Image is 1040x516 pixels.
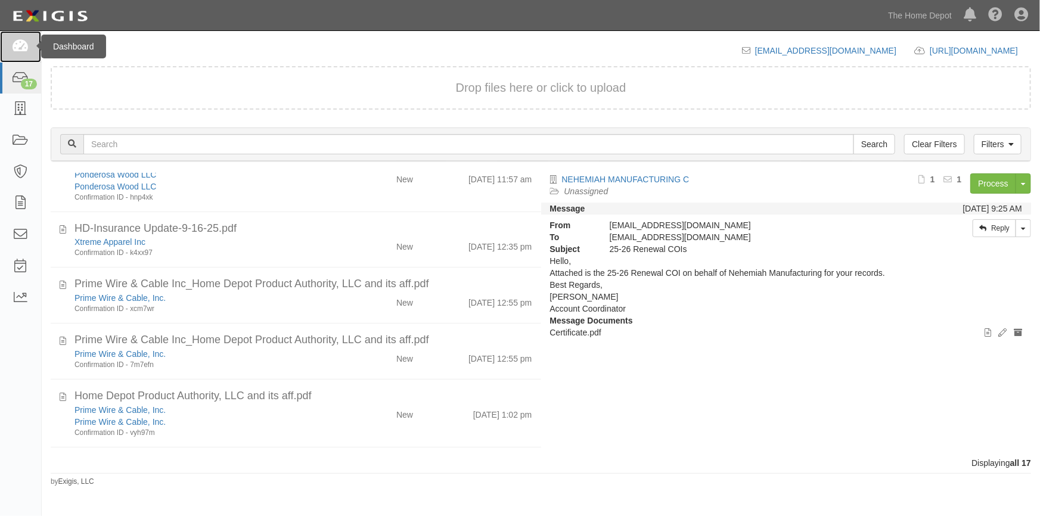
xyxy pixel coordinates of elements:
div: party-htrrth@sbainsurance.homedepot.com [601,231,900,243]
i: View [985,329,991,337]
a: NEHEMIAH MANUFACTURING C [562,175,690,184]
div: New [396,236,413,253]
div: Prime Wire & Cable, Inc. [74,292,334,304]
div: Confirmation ID - hnp4xk [74,192,334,203]
a: The Home Depot [882,4,958,27]
div: [DATE] 1:02 pm [473,404,532,421]
button: Drop files here or click to upload [456,79,626,97]
div: [DATE] 12:55 pm [468,348,532,365]
div: Displaying [42,457,1040,469]
div: [DATE] 11:57 am [468,169,532,185]
div: Confirmation ID - vyh97m [74,428,334,438]
a: Ponderosa Wood LLC [74,170,157,179]
div: [EMAIL_ADDRESS][DOMAIN_NAME] [601,219,900,231]
a: Ponderosa Wood LLC [74,182,157,191]
div: New [396,404,413,421]
a: Xtreme Apparel Inc [74,237,145,247]
a: Filters [974,134,1022,154]
a: Prime Wire & Cable, Inc. [74,293,166,303]
i: Help Center - Complianz [988,8,1002,23]
b: all 17 [1010,458,1031,468]
p: Hello, [550,255,1023,267]
div: Prime Wire & Cable, Inc. [74,404,334,416]
img: logo-5460c22ac91f19d4615b14bd174203de0afe785f0fc80cf4dbbc73dc1793850b.png [9,5,91,27]
p: Certificate.pdf [550,327,1023,338]
div: Ponderosa Wood LLC [74,169,334,181]
div: [DATE] 12:55 pm [468,292,532,309]
a: Exigis, LLC [58,477,94,486]
div: New [396,348,413,365]
div: Ponderosa Wood LLC [74,181,334,192]
p: [PERSON_NAME] [550,291,1023,303]
div: Home Depot Product Authority, LLC and its aff.pdf [74,388,532,404]
div: Home Depot Product Authority, LLC, WOS, 2455 Paces Ferry Rd, Atlanta, GA, 30339(1) - 09.18.25.pdf [74,456,532,472]
div: Prime Wire & Cable Inc_Home Depot Product Authority, LLC and its aff.pdf [74,332,532,348]
div: Dashboard [41,35,106,58]
a: Clear Filters [904,134,964,154]
div: Confirmation ID - k4xx97 [74,248,334,258]
div: 25-26 Renewal COIs [601,243,900,255]
b: 1 [930,175,935,184]
a: [URL][DOMAIN_NAME] [930,46,1031,55]
a: Unassigned [564,186,609,196]
div: Prime Wire & Cable, Inc. [74,416,334,428]
small: by [51,477,94,487]
a: [EMAIL_ADDRESS][DOMAIN_NAME] [755,46,896,55]
div: Prime Wire & Cable, Inc. [74,348,334,360]
strong: Message [550,204,585,213]
a: Prime Wire & Cable, Inc. [74,417,166,427]
a: Prime Wire & Cable, Inc. [74,405,166,415]
div: 17 [21,79,37,89]
div: Confirmation ID - xcm7wr [74,304,334,314]
strong: Subject [541,243,601,255]
p: Best Regards, [550,279,1023,291]
strong: From [541,219,601,231]
a: Reply [973,219,1016,237]
div: Confirmation ID - 7m7efn [74,360,334,370]
b: 1 [957,175,962,184]
strong: To [541,231,601,243]
i: Archive document [1014,329,1022,337]
p: Account Coordinator [550,303,1023,315]
div: New [396,169,413,185]
p: Attached is the 25-26 Renewal COI on behalf of Nehemiah Manufacturing for your records. [550,267,1023,279]
div: New [396,292,413,309]
input: Search [853,134,895,154]
div: Prime Wire & Cable Inc_Home Depot Product Authority, LLC and its aff.pdf [74,276,532,292]
a: Prime Wire & Cable, Inc. [74,349,166,359]
div: Xtreme Apparel Inc [74,236,334,248]
input: Search [83,134,854,154]
i: Edit document [998,329,1007,337]
div: [DATE] 9:25 AM [963,203,1022,215]
a: Process [970,173,1016,194]
div: [DATE] 12:35 pm [468,236,532,253]
strong: Message Documents [550,316,633,325]
div: HD-Insurance Update-9-16-25.pdf [74,221,532,237]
